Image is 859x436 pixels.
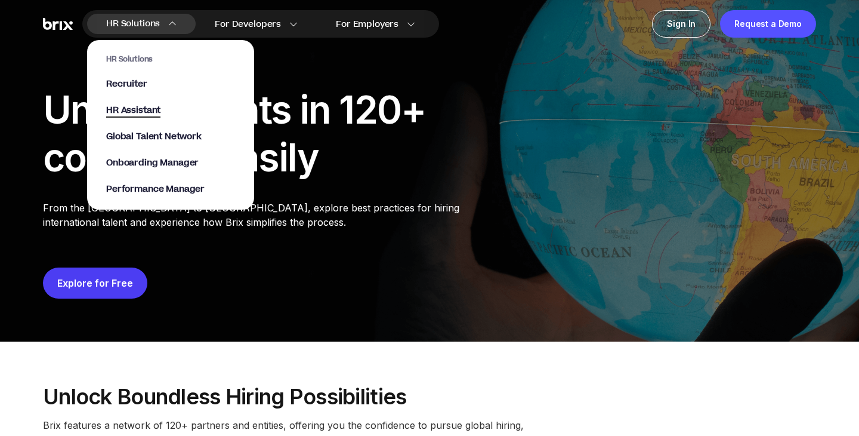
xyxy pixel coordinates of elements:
p: Unlock boundless hiring possibilities [43,385,816,409]
p: From the [GEOGRAPHIC_DATA] to [GEOGRAPHIC_DATA], explore best practices for hiring international ... [43,201,502,229]
span: Onboarding Manager [106,156,199,169]
span: Global Talent Network [106,130,202,143]
img: Brix Logo [43,18,73,30]
span: HR Assistant [106,104,160,118]
span: Recruiter [106,78,147,90]
a: Recruiter [106,78,235,90]
a: Explore for Free [57,277,133,289]
a: HR Assistant [106,105,235,116]
a: Onboarding Manager [106,157,235,169]
a: Performance Manager [106,183,235,195]
div: Unlock talents in 120+ countries easily [43,86,502,182]
a: Global Talent Network [106,131,235,143]
button: Explore for Free [43,268,147,299]
span: HR Solutions [106,14,160,33]
a: Sign In [652,10,710,38]
span: HR Solutions [106,54,235,64]
span: For Employers [336,18,398,30]
span: Performance Manager [106,183,205,195]
a: Request a Demo [720,10,816,38]
span: For Developers [215,18,281,30]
